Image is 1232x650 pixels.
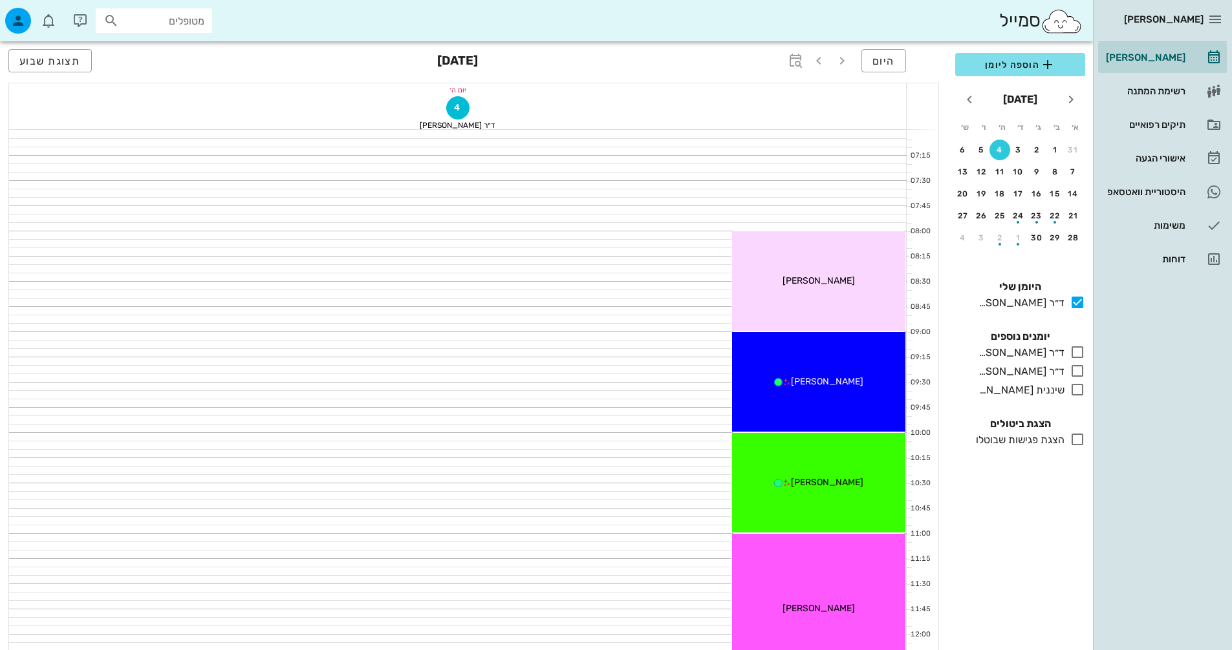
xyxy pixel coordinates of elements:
div: 28 [1063,233,1084,242]
div: 31 [1063,145,1084,154]
button: 4 [989,140,1010,160]
th: ש׳ [956,116,973,138]
div: 30 [1026,233,1047,242]
button: 16 [1026,183,1047,204]
button: 29 [1045,227,1066,248]
th: א׳ [1067,116,1084,138]
div: 14 [1063,189,1084,198]
div: 12 [971,167,992,176]
div: 10 [1008,167,1029,176]
th: ה׳ [993,116,1010,138]
span: [PERSON_NAME] [791,477,863,488]
a: רשימת המתנה [1098,76,1227,107]
div: 24 [1008,211,1029,220]
th: ב׳ [1048,116,1065,138]
button: 2 [1026,140,1047,160]
button: 17 [1008,183,1029,204]
div: 2 [1026,145,1047,154]
div: 08:45 [907,302,933,313]
button: 25 [989,205,1010,226]
button: 4 [446,96,470,120]
div: 6 [953,145,973,154]
h4: יומנים נוספים [955,329,1085,344]
div: 3 [971,233,992,242]
div: 15 [1045,189,1066,198]
button: היום [861,49,906,72]
span: [PERSON_NAME] [783,275,855,286]
img: SmileCloud logo [1041,8,1083,34]
div: 16 [1026,189,1047,198]
button: 22 [1045,205,1066,226]
button: 7 [1063,162,1084,182]
button: 3 [971,227,992,248]
div: 12:00 [907,629,933,640]
div: משימות [1103,220,1185,231]
div: 19 [971,189,992,198]
div: 08:00 [907,226,933,237]
div: 1 [1045,145,1066,154]
div: 25 [989,211,1010,220]
div: 10:15 [907,453,933,464]
div: 08:15 [907,251,933,262]
h3: [DATE] [437,49,478,75]
div: 29 [1045,233,1066,242]
button: 12 [971,162,992,182]
div: 11:45 [907,604,933,615]
button: [DATE] [998,87,1043,112]
div: ד״ר [PERSON_NAME] [973,364,1064,379]
div: 09:30 [907,377,933,388]
a: [PERSON_NAME] [1098,42,1227,73]
div: [PERSON_NAME] [1103,52,1185,63]
div: 4 [989,145,1010,154]
div: 8 [1045,167,1066,176]
div: 9 [1026,167,1047,176]
a: משימות [1098,210,1227,241]
span: [PERSON_NAME] [783,603,855,614]
div: 10:00 [907,428,933,439]
div: 3 [1008,145,1029,154]
th: ג׳ [1030,116,1047,138]
div: 09:00 [907,327,933,338]
button: הוספה ליומן [955,53,1085,76]
div: 21 [1063,211,1084,220]
button: 8 [1045,162,1066,182]
span: 4 [447,102,469,113]
a: דוחות [1098,244,1227,275]
div: 2 [989,233,1010,242]
button: 26 [971,205,992,226]
button: 3 [1008,140,1029,160]
div: 22 [1045,211,1066,220]
div: 07:30 [907,176,933,187]
button: 2 [989,227,1010,248]
div: תיקים רפואיים [1103,120,1185,130]
div: שיננית [PERSON_NAME] [973,383,1064,398]
span: תצוגת שבוע [19,55,81,67]
button: 31 [1063,140,1084,160]
button: 10 [1008,162,1029,182]
div: 08:30 [907,277,933,288]
div: ד״ר [PERSON_NAME] [973,345,1064,361]
button: 20 [953,183,973,204]
button: 19 [971,183,992,204]
div: 27 [953,211,973,220]
div: 5 [971,145,992,154]
div: 11:15 [907,554,933,565]
div: 07:45 [907,201,933,212]
a: היסטוריית וואטסאפ [1098,176,1227,207]
div: ד״ר [PERSON_NAME] [973,295,1064,311]
button: 5 [971,140,992,160]
h4: הצגת ביטולים [955,416,1085,432]
h4: היומן שלי [955,279,1085,295]
span: תג [38,10,46,18]
th: ו׳ [975,116,991,138]
div: 17 [1008,189,1029,198]
div: 07:15 [907,151,933,162]
div: אישורי הגעה [1103,153,1185,163]
button: 9 [1026,162,1047,182]
div: 7 [1063,167,1084,176]
div: 26 [971,211,992,220]
button: 11 [989,162,1010,182]
span: [PERSON_NAME] [1124,14,1204,25]
div: רשימת המתנה [1103,86,1185,96]
div: 09:15 [907,352,933,363]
